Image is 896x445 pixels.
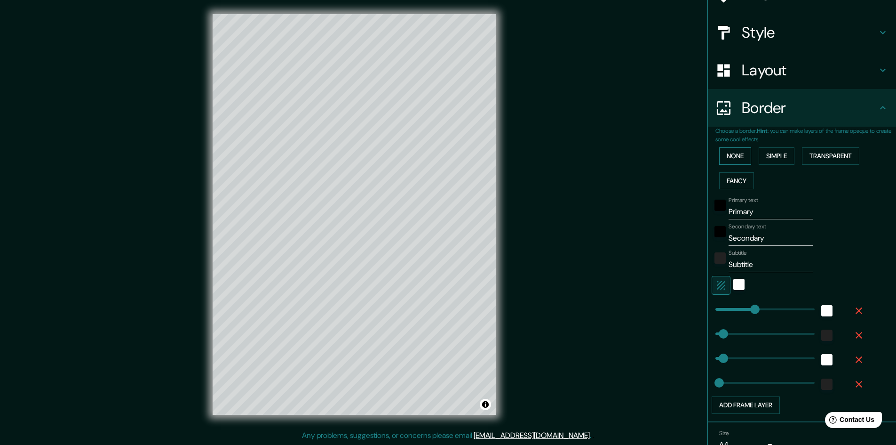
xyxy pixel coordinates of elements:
[591,430,593,441] div: .
[719,429,729,437] label: Size
[742,98,877,117] h4: Border
[742,61,877,80] h4: Layout
[715,127,896,144] p: Choose a border. : you can make layers of the frame opaque to create some cool effects.
[821,305,833,316] button: white
[714,226,726,237] button: black
[821,379,833,390] button: color-222222
[480,399,491,410] button: Toggle attribution
[719,147,751,165] button: None
[708,89,896,127] div: Border
[757,127,768,135] b: Hint
[593,430,595,441] div: .
[712,396,780,414] button: Add frame layer
[802,147,859,165] button: Transparent
[714,252,726,264] button: color-222222
[708,14,896,51] div: Style
[708,51,896,89] div: Layout
[729,223,766,231] label: Secondary text
[759,147,794,165] button: Simple
[474,430,590,440] a: [EMAIL_ADDRESS][DOMAIN_NAME]
[719,172,754,190] button: Fancy
[302,430,591,441] p: Any problems, suggestions, or concerns please email .
[729,196,758,204] label: Primary text
[742,23,877,42] h4: Style
[812,408,886,435] iframe: Help widget launcher
[733,279,745,290] button: white
[714,200,726,211] button: black
[729,249,747,257] label: Subtitle
[821,354,833,365] button: white
[821,330,833,341] button: color-222222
